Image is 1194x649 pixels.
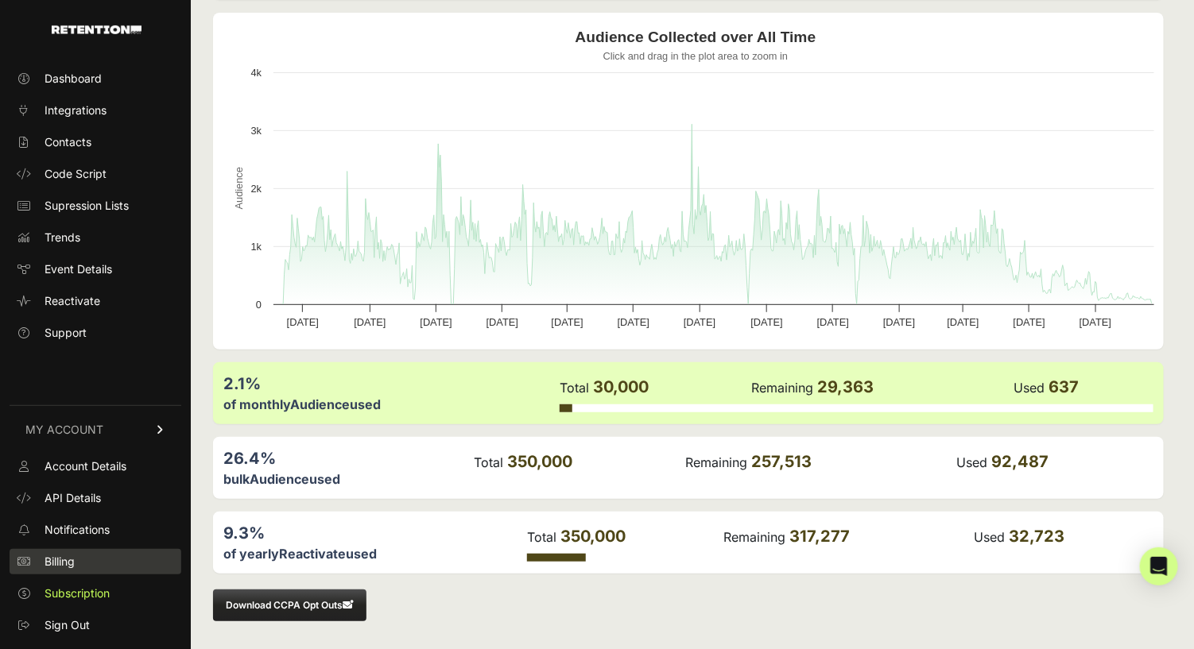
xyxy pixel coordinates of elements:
a: Event Details [10,257,181,282]
label: Used [1014,380,1045,396]
label: Used [975,529,1006,545]
button: Download CCPA Opt Outs [213,589,366,621]
a: Trends [10,225,181,250]
label: Total [560,380,589,396]
label: Remaining [751,380,813,396]
text: [DATE] [552,316,583,328]
label: Audience [290,396,350,412]
label: Audience [250,471,309,487]
label: Remaining [686,454,748,470]
text: 4k [250,67,262,79]
span: 92,487 [991,452,1049,471]
a: Account Details [10,454,181,479]
div: of yearly used [223,544,525,563]
span: Sign Out [45,617,90,633]
text: [DATE] [354,316,386,328]
text: [DATE] [684,316,715,328]
span: 350,000 [560,527,626,546]
div: bulk used [223,469,472,489]
img: Retention.com [52,25,141,34]
span: Billing [45,554,75,570]
text: [DATE] [487,316,518,328]
label: Reactivate [279,546,346,562]
span: 317,277 [789,527,850,546]
a: Sign Out [10,612,181,638]
span: Integrations [45,102,107,118]
label: Used [956,454,987,470]
svg: Audience Collected over All Time [223,22,1169,340]
text: Click and drag in the plot area to zoom in [603,50,789,62]
div: of monthly used [223,395,558,414]
a: Support [10,320,181,346]
a: Dashboard [10,66,181,91]
span: Account Details [45,458,126,474]
span: 637 [1049,377,1079,396]
span: 350,000 [507,452,572,471]
span: Dashboard [45,71,102,87]
span: Event Details [45,261,112,277]
div: 2.1% [223,373,558,395]
a: API Details [10,485,181,511]
span: Trends [45,230,80,245]
text: [DATE] [618,316,649,328]
span: Support [45,325,87,341]
span: Notifications [45,522,110,538]
text: Audience [233,167,245,209]
text: [DATE] [287,316,319,328]
label: Total [474,454,503,470]
span: Contacts [45,134,91,150]
text: [DATE] [883,316,915,328]
text: 1k [250,241,262,253]
text: [DATE] [751,316,783,328]
span: API Details [45,490,101,506]
a: Supression Lists [10,193,181,218]
label: Total [527,529,556,545]
span: 32,723 [1010,527,1065,546]
text: [DATE] [421,316,452,328]
div: 9.3% [223,522,525,544]
a: Integrations [10,98,181,123]
a: MY ACCOUNT [10,405,181,454]
span: Supression Lists [45,198,129,214]
a: Reactivate [10,288,181,314]
label: Remaining [723,529,785,545]
text: [DATE] [817,316,849,328]
span: Code Script [45,166,107,182]
a: Code Script [10,161,181,187]
span: 29,363 [817,377,874,396]
span: MY ACCOUNT [25,422,103,438]
a: Billing [10,549,181,574]
a: Subscription [10,581,181,606]
text: [DATE] [1080,316,1111,328]
text: [DATE] [1014,316,1045,328]
a: Notifications [10,517,181,543]
span: Reactivate [45,293,100,309]
span: 257,513 [752,452,812,471]
div: Open Intercom Messenger [1140,547,1178,585]
text: [DATE] [948,316,979,328]
text: 2k [250,183,262,195]
span: 30,000 [593,377,649,396]
text: 3k [250,125,262,137]
text: 0 [256,299,262,311]
text: Audience Collected over All Time [576,29,816,45]
span: Subscription [45,585,110,601]
div: 26.4% [223,447,472,469]
a: Contacts [10,129,181,155]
